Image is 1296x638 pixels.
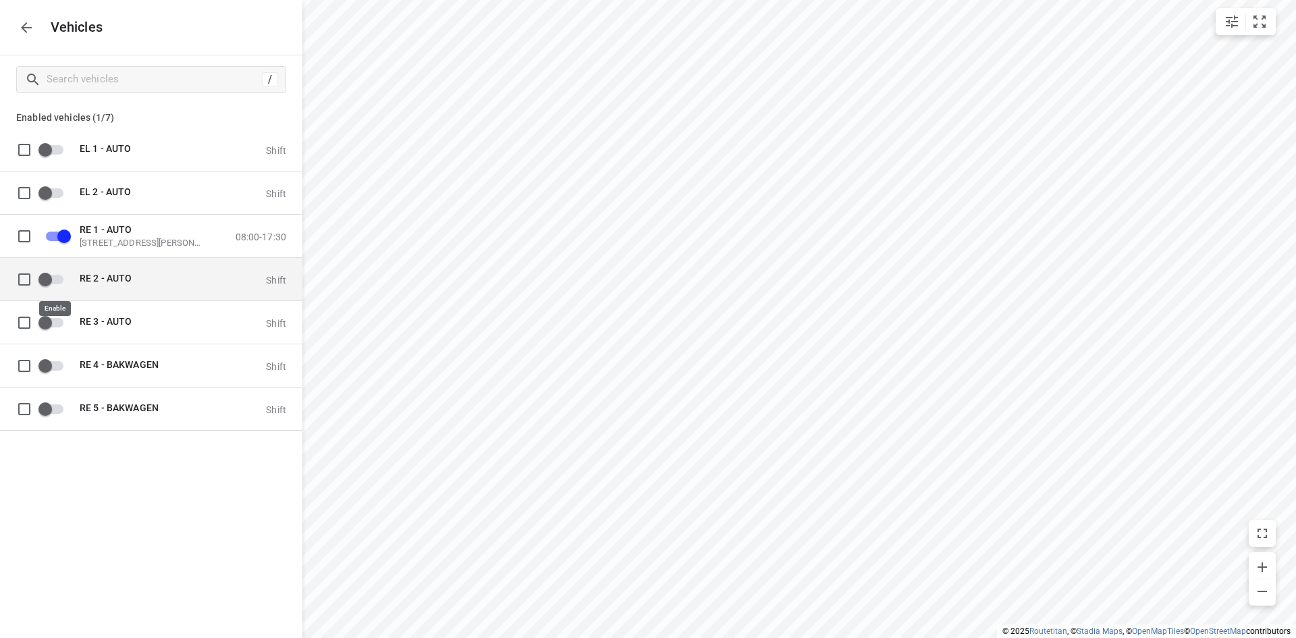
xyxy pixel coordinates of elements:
li: © 2025 , © , © © contributors [1002,627,1291,636]
div: small contained button group [1216,8,1276,35]
span: RE 5 - BAKWAGEN [80,402,159,413]
span: Disable [38,223,72,248]
a: OpenMapTiles [1132,627,1184,636]
p: Vehicles [40,20,103,35]
a: Routetitan [1029,627,1067,636]
span: Enable [38,180,72,205]
span: Enable [38,309,72,335]
input: Search vehicles [47,69,263,90]
span: RE 4 - BAKWAGEN [80,358,159,369]
span: RE 2 - AUTO [80,272,132,283]
button: Fit zoom [1246,8,1273,35]
p: Shift [266,144,286,155]
p: 08:00-17:30 [236,231,286,242]
p: Shift [266,274,286,285]
div: / [263,72,277,87]
span: EL 2 - AUTO [80,186,131,196]
p: [STREET_ADDRESS][PERSON_NAME] [80,237,215,248]
span: Enable [38,396,72,421]
span: Enable [38,352,72,378]
a: Stadia Maps [1077,627,1123,636]
p: Shift [266,317,286,328]
p: Shift [266,361,286,371]
p: Shift [266,188,286,198]
button: Map settings [1218,8,1245,35]
span: RE 3 - AUTO [80,315,132,326]
a: OpenStreetMap [1190,627,1246,636]
p: Shift [266,404,286,415]
span: Enable [38,136,72,162]
span: EL 1 - AUTO [80,142,131,153]
span: RE 1 - AUTO [80,223,132,234]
